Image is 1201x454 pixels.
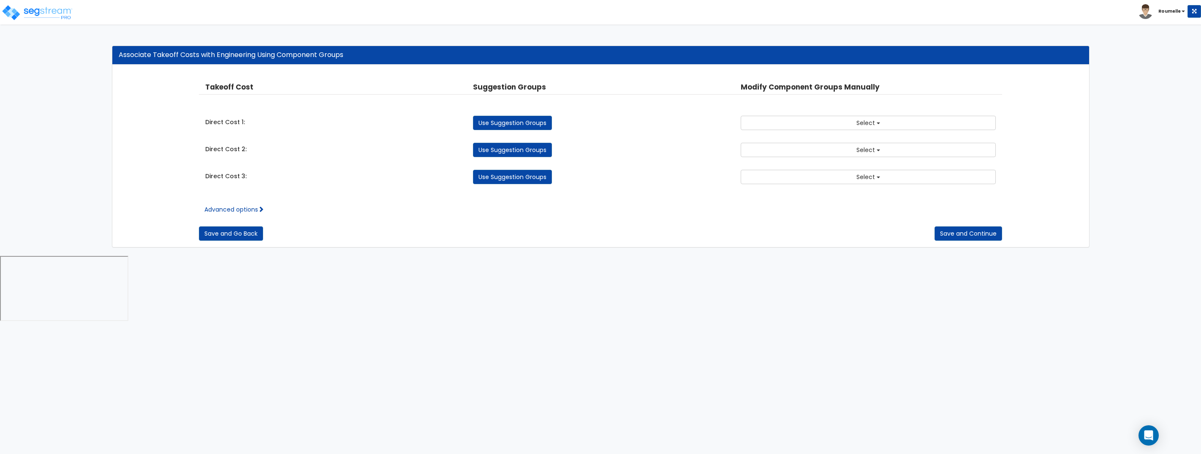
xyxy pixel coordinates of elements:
b: Modify Component Groups Manually [741,82,880,92]
div: Associate Takeoff Costs with Engineering Using Component Groups [119,50,1083,60]
img: logo_pro_r.png [1,4,73,21]
b: Suggestion Groups [473,82,546,92]
button: Select [741,170,996,184]
button: Select [741,116,996,130]
a: Advanced options [204,205,264,214]
button: Save and Continue [935,226,1002,241]
img: avatar.png [1138,4,1153,19]
label: Direct Cost 2: [205,145,247,153]
a: Use Suggestion Groups [473,116,552,130]
span: Select [856,173,875,181]
a: Use Suggestion Groups [473,143,552,157]
label: Direct Cost 1: [205,118,245,126]
label: Direct Cost 3: [205,172,247,180]
button: Select [741,143,996,157]
button: Save and Go Back [199,226,263,241]
b: Takeoff Cost [205,82,253,92]
span: Select [856,146,875,154]
b: Roumelle [1158,8,1181,14]
div: Open Intercom Messenger [1139,425,1159,446]
span: Select [856,119,875,127]
a: Use Suggestion Groups [473,170,552,184]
